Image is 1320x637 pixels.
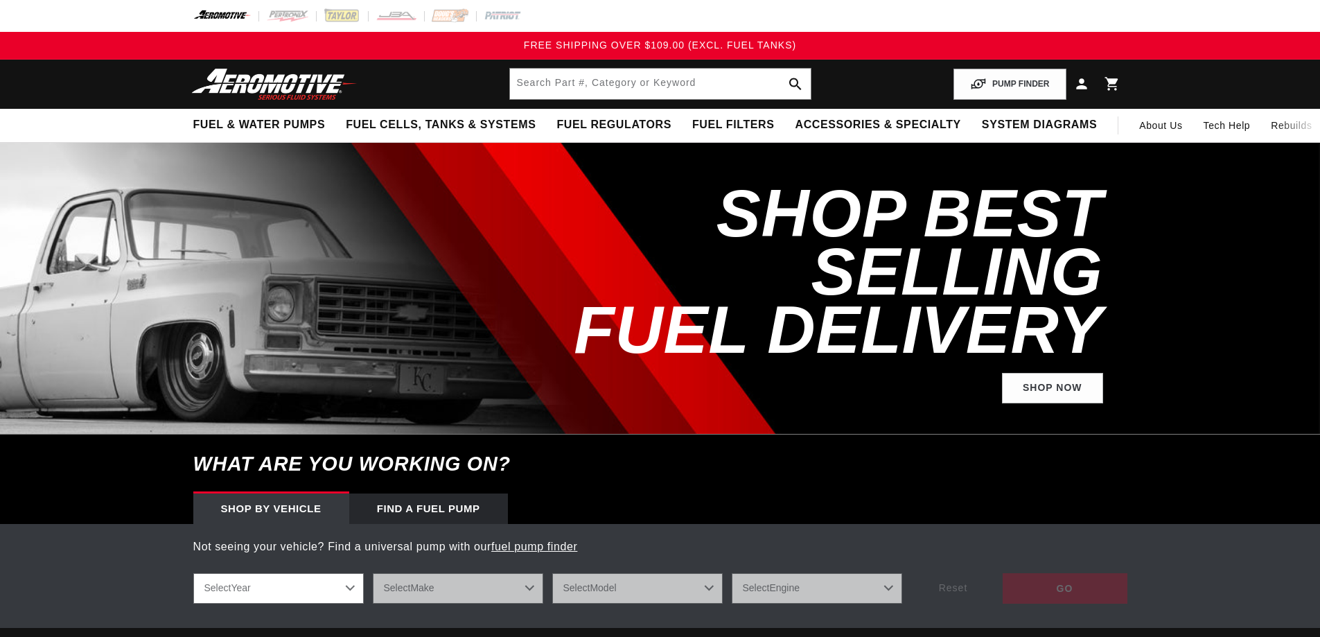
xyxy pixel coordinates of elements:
[349,494,508,524] div: Find a Fuel Pump
[953,69,1066,100] button: PUMP FINDER
[1271,118,1312,133] span: Rebuilds
[971,109,1107,141] summary: System Diagrams
[732,573,902,604] select: Engine
[524,40,796,51] span: FREE SHIPPING OVER $109.00 (EXCL. FUEL TANKS)
[510,69,811,99] input: Search by Part Number, Category or Keyword
[1139,120,1182,131] span: About Us
[1204,118,1251,133] span: Tech Help
[346,118,536,132] span: Fuel Cells, Tanks & Systems
[1193,109,1261,142] summary: Tech Help
[785,109,971,141] summary: Accessories & Specialty
[1129,109,1193,142] a: About Us
[159,435,1162,494] h6: What are you working on?
[193,538,1127,556] p: Not seeing your vehicle? Find a universal pump with our
[780,69,811,99] button: search button
[682,109,785,141] summary: Fuel Filters
[552,573,723,604] select: Model
[556,118,671,132] span: Fuel Regulators
[193,573,364,604] select: Year
[1002,373,1103,404] a: Shop Now
[692,118,775,132] span: Fuel Filters
[193,494,349,524] div: Shop by vehicle
[795,118,961,132] span: Accessories & Specialty
[982,118,1097,132] span: System Diagrams
[183,109,336,141] summary: Fuel & Water Pumps
[335,109,546,141] summary: Fuel Cells, Tanks & Systems
[188,68,361,101] img: Aeromotive
[491,541,577,552] a: fuel pump finder
[373,573,543,604] select: Make
[193,118,326,132] span: Fuel & Water Pumps
[511,184,1103,359] h2: SHOP BEST SELLING FUEL DELIVERY
[546,109,681,141] summary: Fuel Regulators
